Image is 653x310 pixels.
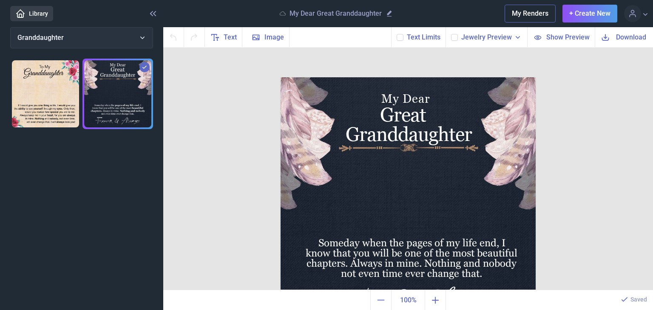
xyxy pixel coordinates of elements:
[630,295,647,304] p: Saved
[391,290,425,310] button: Actual size
[290,9,382,18] p: My Dear Great Granddaughter
[407,32,440,42] button: Text Limits
[205,27,242,47] button: Text
[461,32,512,42] span: Jewelry Preview
[595,27,653,47] button: Download
[12,60,79,127] img: If i could give you
[163,27,184,47] button: Undo
[242,27,290,47] button: Image
[224,32,237,42] span: Text
[10,27,153,48] button: Granddaughter
[546,32,590,42] span: Show Preview
[370,290,391,310] button: Zoom out
[17,34,64,42] span: Granddaughter
[10,6,53,21] a: Library
[527,27,595,47] button: Show Preview
[425,290,446,310] button: Zoom in
[264,32,284,42] span: Image
[505,5,556,23] button: My Renders
[348,102,458,126] div: Great
[393,292,423,309] span: 100%
[84,60,151,127] img: My Dear Great Granddaughter
[562,5,617,23] button: + Create New
[325,93,486,107] div: My Dear
[461,32,522,42] button: Jewelry Preview
[341,122,476,149] div: Granddaughter
[184,27,205,47] button: Redo
[298,238,525,285] div: Someday when the pages of my life end, I know that you will be one of the most beautiful chapters...
[616,32,646,42] span: Download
